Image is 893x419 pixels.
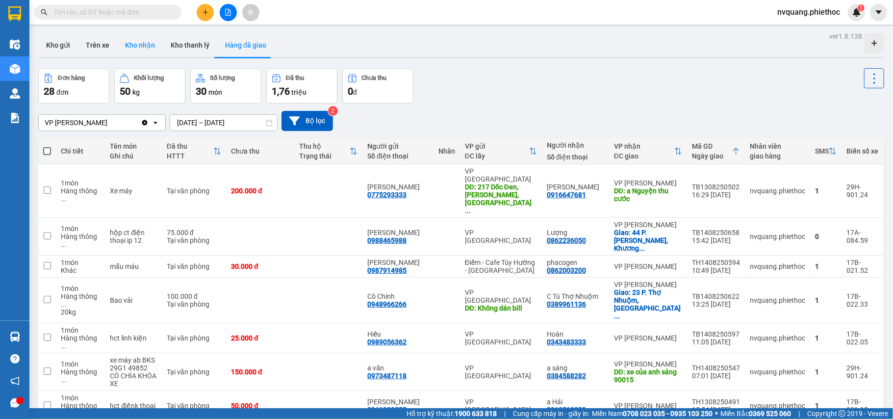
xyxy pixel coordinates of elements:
img: logo-vxr [8,6,21,21]
div: 17B-021.95 [846,398,878,414]
div: 0966920555 [367,406,407,414]
div: DĐ: 217 Dốc Đen, Trần Lâm, Thái Bình, Việt Nam [465,183,537,214]
span: triệu [291,88,306,96]
div: Xe máy [110,187,157,195]
div: DĐ: xe của anh sáng 90015 [614,368,682,384]
div: Biển số xe [846,147,878,155]
div: 0389961136 [547,300,586,308]
div: CÓ CHÌA KHÓA XE [110,372,157,388]
div: 100.000 đ [167,292,221,300]
strong: 1900 633 818 [455,410,497,418]
div: a văn [367,364,429,372]
span: 1 [859,4,863,11]
div: VP [GEOGRAPHIC_DATA] [465,330,537,346]
div: 0916647681 [547,191,586,199]
div: VP [PERSON_NAME] [614,179,682,187]
button: Trên xe [78,33,117,57]
button: Chưa thu0đ [342,68,413,104]
div: Hiếu [367,330,429,338]
button: Kho thanh lý [163,33,217,57]
div: Tại văn phòng [167,236,221,244]
div: 0989056362 [367,338,407,346]
div: Cô Chinh [367,292,429,300]
div: Anh Nam [367,229,429,236]
span: search [41,9,48,16]
span: 28 [44,85,54,97]
span: ... [61,376,67,384]
div: mẫu máu [110,262,157,270]
div: 150.000 đ [231,368,289,376]
span: message [10,398,20,408]
div: 15:42 [DATE] [692,236,740,244]
div: Giao: 44 P. Tam Khương, Khương Thượng, Đống Đa, Hà Nội, Việt Nam [614,229,682,252]
div: Tại văn phòng [167,402,221,410]
div: 0973487118 [367,372,407,380]
div: hct điệnk thoại [110,402,157,410]
div: Số lượng [210,75,235,81]
div: Hàng thông thường [61,334,100,350]
div: 1 [815,262,837,270]
strong: 0369 525 060 [749,410,791,418]
span: đơn [56,88,69,96]
div: Chưa thu [362,75,387,81]
span: ... [61,240,67,248]
div: 1 [815,368,837,376]
span: đ [353,88,357,96]
span: Hỗ trợ kỹ thuật: [407,408,497,419]
div: Điểm - Cafe Túy Hường - [GEOGRAPHIC_DATA] [465,259,537,274]
div: VP gửi [465,142,529,150]
div: 1 món [61,285,100,292]
div: 1 món [61,326,100,334]
sup: 1 [858,4,865,11]
strong: 0708 023 035 - 0935 103 250 [623,410,713,418]
span: | [798,408,800,419]
div: 0919518888 [547,406,586,414]
span: 50 [120,85,130,97]
span: ... [61,195,67,203]
div: 0987914985 [367,266,407,274]
div: nvquang.phiethoc [750,296,805,304]
th: Toggle SortBy [810,138,842,164]
button: Đã thu1,76 triệu [266,68,337,104]
th: Toggle SortBy [687,138,745,164]
div: Anh Nam [367,398,429,406]
div: 17A-084.59 [846,229,878,244]
div: Giao: 23 P. Thợ Nhuộm, Hàng Bông, Hoàn Kiếm, Hà Nội, Việt Nam [614,288,682,320]
div: HTTT [167,152,213,160]
div: TB1408250622 [692,292,740,300]
div: 15:54 [DATE] [692,406,740,414]
span: 30 [196,85,206,97]
div: Tại văn phòng [167,368,221,376]
div: Anh Khánh [367,259,429,266]
div: 0 [815,233,837,240]
div: 29H-901.24 [846,183,878,199]
div: 0988465988 [367,236,407,244]
div: nvquang.phiethoc [750,334,805,342]
button: aim [242,4,259,21]
div: Chưa thu [231,147,289,155]
div: 25.000 đ [231,334,289,342]
div: DĐ: a Nguyện thu cước [614,187,682,203]
div: Lượng [547,229,604,236]
div: Khối lượng [134,75,164,81]
div: Anh Hiệu [367,183,429,191]
span: ... [614,312,620,320]
button: Khối lượng50kg [114,68,185,104]
div: DĐ: Không dán bill [465,304,537,312]
div: nvquang.phiethoc [750,233,805,240]
span: ... [639,244,645,252]
div: 0384588282 [547,372,586,380]
div: 1 món [61,225,100,233]
div: 1 [815,187,837,195]
div: 1 [815,402,837,410]
div: phacogen [547,259,604,266]
div: VP [GEOGRAPHIC_DATA] [465,167,537,183]
div: 11:05 [DATE] [692,338,740,346]
div: hộp ct điện thoại ip 12 [110,229,157,244]
div: Đã thu [167,142,213,150]
div: 1 món [61,179,100,187]
div: a Hải [547,398,604,406]
div: Nhãn [438,147,455,155]
div: Trạng thái [299,152,350,160]
button: Bộ lọc [281,111,333,131]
